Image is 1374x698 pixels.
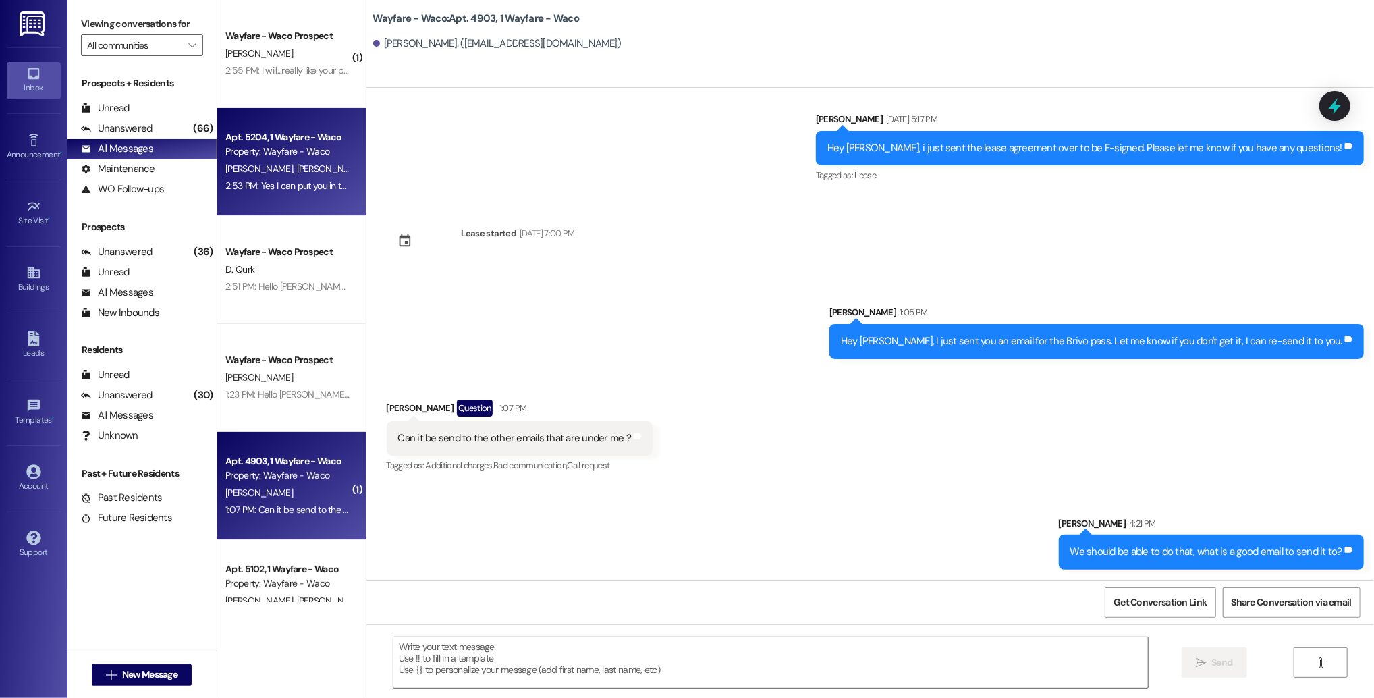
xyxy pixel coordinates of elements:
div: Maintenance [81,162,155,176]
div: Lease started [462,226,517,240]
div: Prospects + Residents [67,76,217,90]
div: 1:05 PM [896,305,927,319]
span: [PERSON_NAME] [225,595,297,607]
div: Unanswered [81,122,153,136]
div: Unread [81,101,130,115]
label: Viewing conversations for [81,14,203,34]
span: Lease [855,169,877,181]
button: Get Conversation Link [1105,587,1215,618]
span: [PERSON_NAME] [296,163,364,175]
div: WO Follow-ups [81,182,164,196]
div: Apt. 5102, 1 Wayfare - Waco [225,562,350,576]
span: Share Conversation via email [1232,595,1352,610]
div: Wayfare - Waco Prospect [225,353,350,367]
div: [PERSON_NAME] [829,305,1364,324]
div: [PERSON_NAME]. ([EMAIL_ADDRESS][DOMAIN_NAME]) [373,36,622,51]
span: • [49,214,51,223]
div: [DATE] 5:17 PM [883,112,937,126]
a: Templates • [7,394,61,431]
i:  [1315,657,1325,668]
span: Send [1211,655,1232,670]
div: Property: Wayfare - Waco [225,576,350,591]
div: [PERSON_NAME] [387,400,653,421]
div: 2:53 PM: Yes I can put you in the pest control book. What kind of pest do you need taken care of?... [225,180,855,192]
div: Wayfare - Waco Prospect [225,29,350,43]
span: [PERSON_NAME] [225,47,293,59]
div: Apt. 4903, 1 Wayfare - Waco [225,454,350,468]
div: Unanswered [81,388,153,402]
div: Apt. 5204, 1 Wayfare - Waco [225,130,350,144]
div: We should be able to do that, what is a good email to send it to? [1070,545,1342,559]
div: 4:21 PM [1126,516,1155,531]
img: ResiDesk Logo [20,11,47,36]
div: 2:51 PM: Hello [PERSON_NAME], I wanted to touch base with you and see if you were still intereste... [225,280,1298,292]
a: Account [7,460,61,497]
button: Share Conversation via email [1223,587,1361,618]
div: New Inbounds [81,306,159,320]
div: Hey [PERSON_NAME], I just sent you an email for the Brivo pass. Let me know if you don't get it, ... [841,334,1342,348]
a: Leads [7,327,61,364]
a: Site Visit • [7,195,61,232]
i:  [188,40,196,51]
div: Past Residents [81,491,163,505]
div: Past + Future Residents [67,466,217,481]
span: Additional charges , [425,460,493,471]
div: Tagged as: [387,456,653,475]
div: [PERSON_NAME] [816,112,1364,131]
div: All Messages [81,142,153,156]
div: Unanswered [81,245,153,259]
i:  [106,670,116,680]
div: Unknown [81,429,138,443]
div: 1:07 PM [496,401,526,415]
a: Support [7,527,61,563]
div: Unread [81,368,130,382]
div: Future Residents [81,511,172,525]
span: [PERSON_NAME] [225,163,297,175]
div: Question [457,400,493,417]
span: [PERSON_NAME] [225,487,293,499]
div: (66) [190,118,217,139]
div: [DATE] 7:00 PM [516,226,575,240]
div: Property: Wayfare - Waco [225,468,350,483]
span: Call request [567,460,609,471]
div: (36) [191,242,217,263]
span: D. Qurk [225,263,254,275]
div: Wayfare - Waco Prospect [225,245,350,259]
a: Inbox [7,62,61,99]
button: Send [1182,647,1247,678]
div: 1:07 PM: Can it be send to the other emails that are under me ? [225,504,470,516]
span: • [60,148,62,157]
div: Tagged as: [816,165,1364,185]
div: [PERSON_NAME] [1059,516,1364,535]
div: Hey [PERSON_NAME], i just sent the lease agreement over to be E-signed. Please let me know if you... [827,141,1342,155]
div: All Messages [81,286,153,300]
div: Unread [81,265,130,279]
input: All communities [87,34,182,56]
div: Can it be send to the other emails that are under me ? [398,431,632,446]
b: Wayfare - Waco: Apt. 4903, 1 Wayfare - Waco [373,11,580,26]
div: All Messages [81,408,153,423]
button: New Message [92,664,192,686]
span: New Message [122,668,177,682]
div: 2:55 PM: I will...really like your place. Just not quite ready...😊 [225,64,458,76]
span: Bad communication , [493,460,567,471]
a: Buildings [7,261,61,298]
span: Get Conversation Link [1114,595,1207,610]
div: Prospects [67,220,217,234]
span: [PERSON_NAME] [225,371,293,383]
div: 1:23 PM: Hello [PERSON_NAME], I wanted to touch base with you and see if you were still intereste... [225,388,1298,400]
i:  [1196,657,1206,668]
span: • [52,413,54,423]
span: [PERSON_NAME] [296,595,364,607]
div: Residents [67,343,217,357]
div: (30) [191,385,217,406]
div: Property: Wayfare - Waco [225,144,350,159]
